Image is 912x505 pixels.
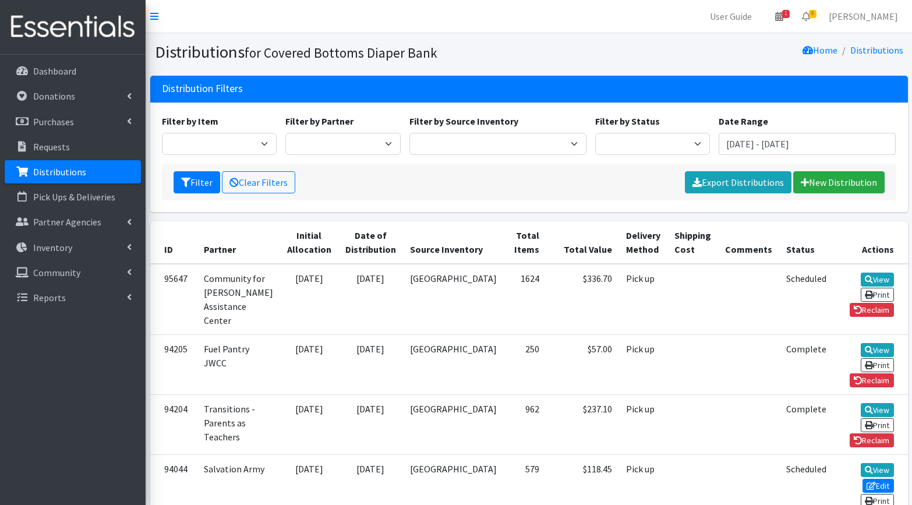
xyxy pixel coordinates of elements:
p: Donations [33,90,75,102]
a: Print [861,418,894,432]
a: Reports [5,286,141,309]
a: Clear Filters [222,171,295,193]
a: Inventory [5,236,141,259]
a: Donations [5,84,141,108]
td: [DATE] [280,264,338,335]
a: New Distribution [793,171,885,193]
h3: Distribution Filters [162,83,243,95]
label: Filter by Source Inventory [409,114,518,128]
a: User Guide [701,5,761,28]
td: 250 [504,334,546,394]
th: Comments [718,221,779,264]
td: [DATE] [338,334,403,394]
th: Shipping Cost [667,221,718,264]
td: 95647 [150,264,197,335]
a: Distributions [5,160,141,183]
p: Partner Agencies [33,216,101,228]
h1: Distributions [155,42,525,62]
td: [DATE] [280,394,338,454]
label: Date Range [719,114,768,128]
a: View [861,343,894,357]
small: for Covered Bottoms Diaper Bank [245,44,437,61]
a: Edit [862,479,894,493]
a: 8 [793,5,819,28]
p: Reports [33,292,66,303]
p: Purchases [33,116,74,128]
td: Scheduled [779,264,833,335]
th: Actions [833,221,908,264]
a: [PERSON_NAME] [819,5,907,28]
a: Print [861,358,894,372]
th: Delivery Method [619,221,667,264]
td: [GEOGRAPHIC_DATA] [403,394,504,454]
p: Dashboard [33,65,76,77]
td: Complete [779,334,833,394]
span: 1 [782,10,790,18]
p: Inventory [33,242,72,253]
td: $57.00 [546,334,619,394]
td: [GEOGRAPHIC_DATA] [403,334,504,394]
td: Community for [PERSON_NAME] Assistance Center [197,264,280,335]
a: Reclaim [850,303,894,317]
label: Filter by Status [595,114,660,128]
td: Transitions - Parents as Teachers [197,394,280,454]
a: View [861,273,894,287]
a: 1 [766,5,793,28]
th: Status [779,221,833,264]
th: Source Inventory [403,221,504,264]
td: [GEOGRAPHIC_DATA] [403,264,504,335]
td: 94205 [150,334,197,394]
td: $336.70 [546,264,619,335]
td: [DATE] [338,394,403,454]
a: Purchases [5,110,141,133]
a: View [861,403,894,417]
td: 1624 [504,264,546,335]
td: $237.10 [546,394,619,454]
p: Community [33,267,80,278]
th: Partner [197,221,280,264]
a: Distributions [850,44,903,56]
a: View [861,463,894,477]
td: 962 [504,394,546,454]
th: ID [150,221,197,264]
td: [DATE] [338,264,403,335]
td: [DATE] [280,334,338,394]
td: Complete [779,394,833,454]
a: Reclaim [850,373,894,387]
td: Pick up [619,394,667,454]
a: Requests [5,135,141,158]
td: Pick up [619,334,667,394]
a: Reclaim [850,433,894,447]
input: January 1, 2011 - December 31, 2011 [719,133,896,155]
label: Filter by Item [162,114,218,128]
p: Pick Ups & Deliveries [33,191,115,203]
p: Distributions [33,166,86,178]
p: Requests [33,141,70,153]
span: 8 [809,10,816,18]
th: Date of Distribution [338,221,403,264]
a: Home [803,44,837,56]
th: Initial Allocation [280,221,338,264]
th: Total Items [504,221,546,264]
a: Print [861,288,894,302]
td: Fuel Pantry JWCC [197,334,280,394]
td: Pick up [619,264,667,335]
img: HumanEssentials [5,8,141,47]
th: Total Value [546,221,619,264]
a: Export Distributions [685,171,791,193]
a: Pick Ups & Deliveries [5,185,141,209]
a: Community [5,261,141,284]
a: Partner Agencies [5,210,141,234]
td: 94204 [150,394,197,454]
button: Filter [174,171,220,193]
a: Dashboard [5,59,141,83]
label: Filter by Partner [285,114,354,128]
